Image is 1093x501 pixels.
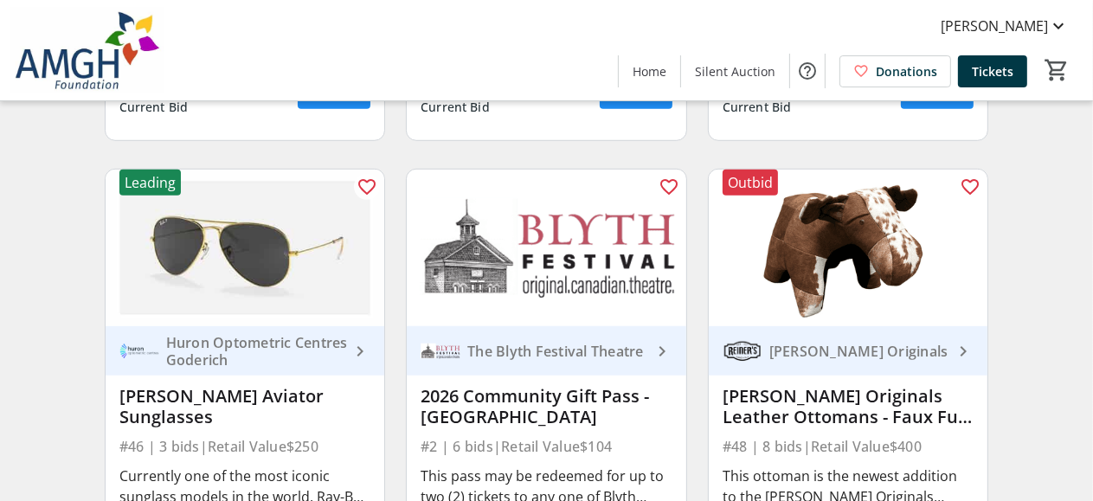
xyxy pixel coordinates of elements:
button: Help [790,54,825,88]
img: Huron Optometric Centres Goderich [119,331,159,371]
div: Huron Optometric Centres Goderich [159,334,350,369]
a: Huron Optometric Centres GoderichHuron Optometric Centres Goderich [106,326,385,376]
a: The Blyth Festival TheatreThe Blyth Festival Theatre [407,326,686,376]
span: Donations [876,62,937,80]
div: Current Bid [119,92,189,123]
div: Leading [119,170,181,196]
button: [PERSON_NAME] [927,12,1083,40]
span: Tickets [972,62,1013,80]
img: Alexandra Marine & General Hospital Foundation's Logo [10,7,164,93]
mat-icon: favorite_outline [960,177,980,197]
mat-icon: keyboard_arrow_right [953,341,974,362]
div: [PERSON_NAME] Aviator Sunglasses [119,386,371,427]
mat-icon: keyboard_arrow_right [350,341,370,362]
a: Tickets [958,55,1027,87]
div: [PERSON_NAME] Originals Leather Ottomans - Faux Fur Moose [723,386,974,427]
div: 2026 Community Gift Pass - [GEOGRAPHIC_DATA] [421,386,672,427]
a: Home [619,55,680,87]
a: Silent Auction [681,55,789,87]
img: Reiner's Originals [723,331,762,371]
a: Reiner's Originals[PERSON_NAME] Originals [709,326,988,376]
div: #46 | 3 bids | Retail Value $250 [119,434,371,459]
img: The Blyth Festival Theatre [421,331,460,371]
a: View [298,74,370,109]
mat-icon: favorite_outline [659,177,679,197]
mat-icon: keyboard_arrow_right [652,341,672,362]
div: #2 | 6 bids | Retail Value $104 [421,434,672,459]
div: Current Bid [421,92,490,123]
span: [PERSON_NAME] [941,16,1048,36]
a: View [901,74,974,109]
mat-icon: favorite_outline [357,177,377,197]
img: 2026 Community Gift Pass - Blyth Festival Theatre [407,170,686,326]
img: Reiner's Originals Leather Ottomans - Faux Fur Moose [709,170,988,326]
div: Outbid [723,170,778,196]
span: Silent Auction [695,62,775,80]
div: #48 | 8 bids | Retail Value $400 [723,434,974,459]
a: View [600,74,672,109]
div: Current Bid [723,92,792,123]
div: [PERSON_NAME] Originals [762,343,954,360]
span: Home [633,62,666,80]
img: Ray Ban Aviator Sunglasses [106,170,385,326]
button: Cart [1041,55,1072,86]
a: Donations [839,55,951,87]
div: The Blyth Festival Theatre [460,343,652,360]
